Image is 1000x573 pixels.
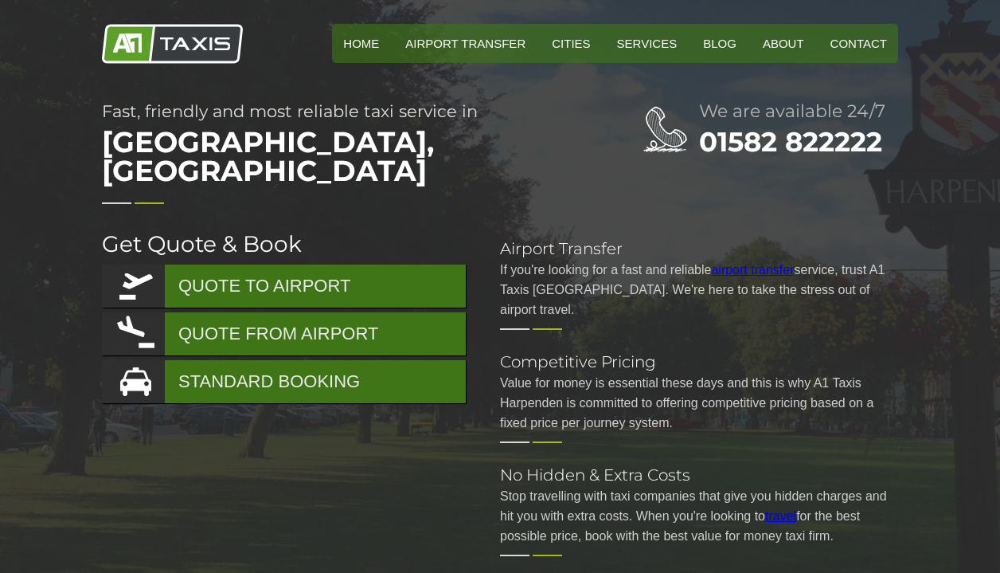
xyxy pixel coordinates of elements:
a: Airport Transfer [394,24,537,63]
a: About [752,24,815,63]
p: Value for money is essential these days and this is why A1 Taxis Harpenden is committed to offeri... [500,373,898,433]
h2: Airport Transfer [500,241,898,257]
h2: No Hidden & Extra Costs [500,467,898,483]
img: A1 Taxis [102,24,243,64]
h2: Get Quote & Book [102,233,468,255]
a: 01582 822222 [699,125,882,159]
a: travel [765,509,796,523]
h1: Fast, friendly and most reliable taxi service in [102,103,580,193]
a: airport transfer [711,263,794,277]
h2: Competitive Pricing [500,354,898,370]
a: QUOTE FROM AIRPORT [102,312,466,355]
a: QUOTE TO AIRPORT [102,265,466,308]
a: STANDARD BOOKING [102,360,466,403]
p: Stop travelling with taxi companies that give you hidden charges and hit you with extra costs. Wh... [500,486,898,546]
a: Services [606,24,689,63]
span: [GEOGRAPHIC_DATA], [GEOGRAPHIC_DATA] [102,120,580,193]
a: Blog [692,24,748,63]
a: HOME [332,24,390,63]
p: If you're looking for a fast and reliable service, trust A1 Taxis [GEOGRAPHIC_DATA]. We're here t... [500,260,898,320]
a: Cities [541,24,601,63]
h2: We are available 24/7 [699,103,898,120]
a: Contact [819,24,898,63]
